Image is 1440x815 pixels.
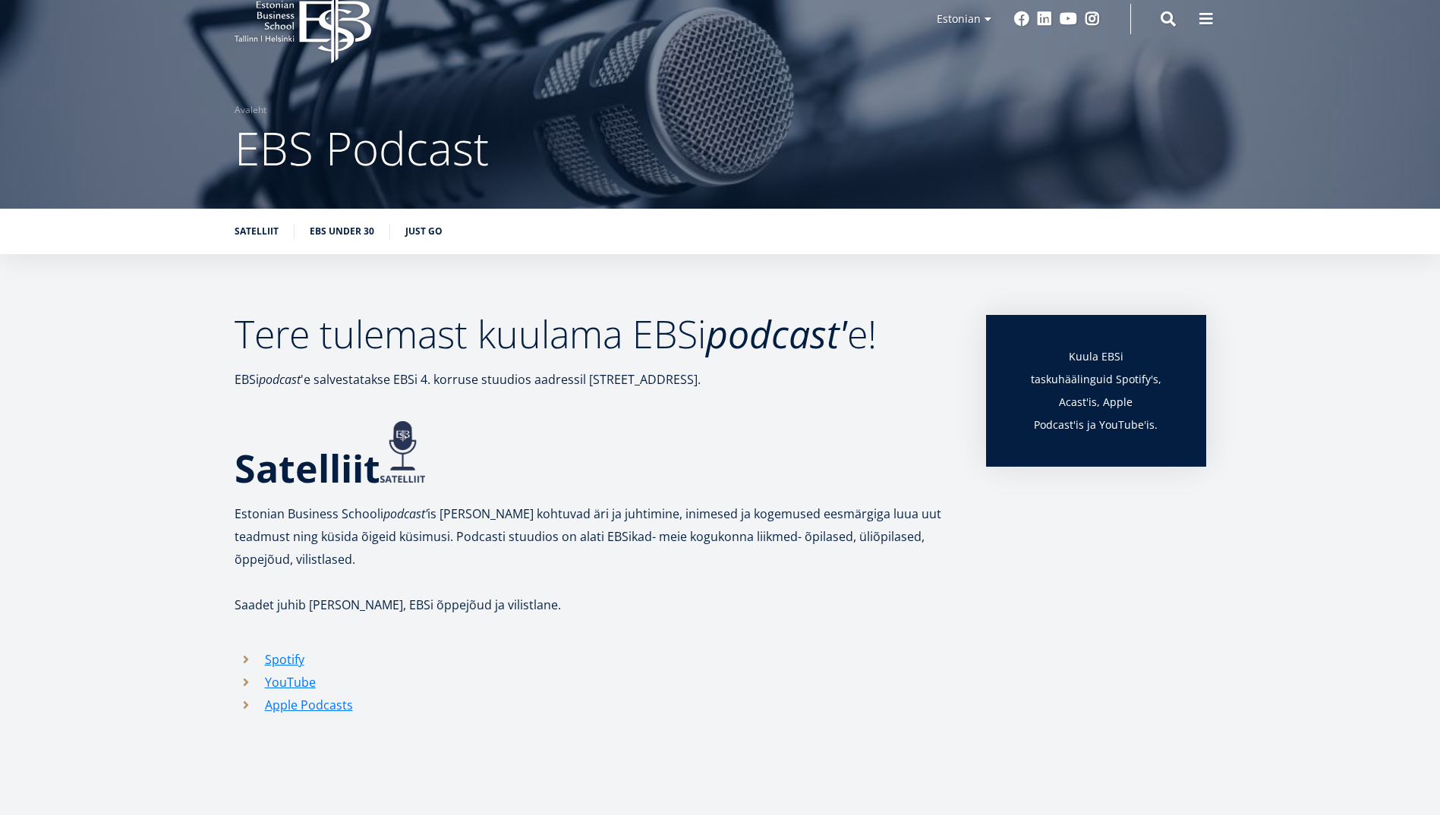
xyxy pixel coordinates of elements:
[706,308,847,360] em: podcast'
[1016,345,1176,436] p: Kuula EBSi taskuhäälinguid Spotify's, Acast'is, Apple Podcast'is ja YouTube'is.
[1014,11,1029,27] a: Facebook
[235,368,956,391] p: EBSi 'e salvestatakse EBSi 4. korruse stuudios aadressil [STREET_ADDRESS].
[265,648,304,671] a: Spotify
[235,442,380,494] strong: Satelliit
[310,224,374,239] a: EBS under 30
[265,671,316,694] a: YouTube
[235,224,279,239] a: Satelliit
[383,505,427,522] em: podcast'
[405,224,443,239] a: Just Go
[1037,11,1052,27] a: Linkedin
[1085,11,1100,27] a: Instagram
[235,117,489,179] span: EBS Podcast
[235,315,956,353] h2: Tere tulemast kuulama EBSi e!
[235,502,956,571] p: Estonian Business Schooli is [PERSON_NAME] kohtuvad äri ja juhtimine, inimesed ja kogemused eesmä...
[265,694,353,716] a: Apple Podcasts
[235,102,266,118] a: Avaleht
[259,371,301,388] em: podcast
[1060,11,1077,27] a: Youtube
[235,593,956,616] p: Saadet juhib [PERSON_NAME], EBSi õppejõud ja vilistlane.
